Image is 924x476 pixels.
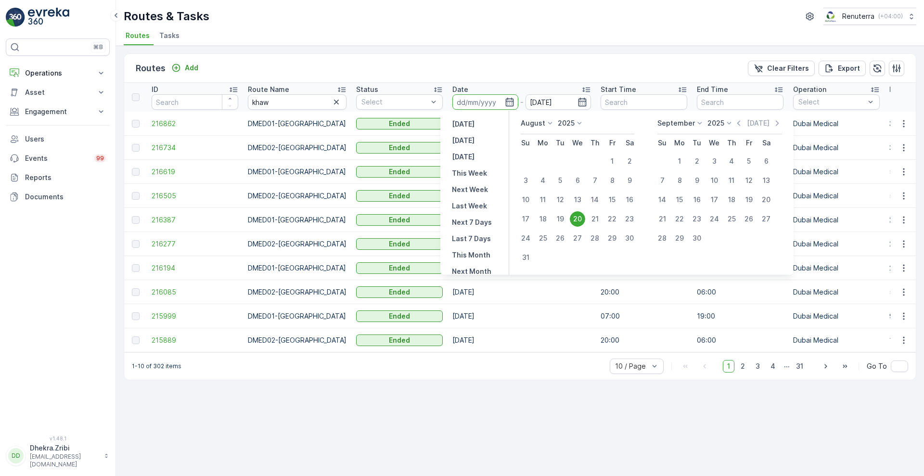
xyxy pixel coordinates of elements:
td: Dubai Medical [788,208,885,232]
a: 216194 [152,263,238,273]
td: 07:00 [596,304,692,328]
div: 27 [570,231,585,246]
div: 4 [535,173,551,188]
div: 2 [689,154,705,169]
p: 1-10 of 302 items [132,362,181,370]
th: Tuesday [688,134,706,152]
div: 29 [604,231,620,246]
td: Dubai Medical [788,112,885,136]
td: [DATE] [448,280,596,304]
span: 1 [723,360,734,373]
p: Ended [389,239,410,249]
td: DMED01-[GEOGRAPHIC_DATA] [243,256,351,280]
p: Next 7 Days [452,218,492,227]
td: DMED02-[GEOGRAPHIC_DATA] [243,136,351,160]
td: DMED02-[GEOGRAPHIC_DATA] [243,280,351,304]
span: 3 [751,360,764,373]
button: This Month [448,249,494,261]
p: Documents [25,192,106,202]
th: Monday [534,134,552,152]
input: Search [601,94,687,110]
input: dd/mm/yyyy [526,94,591,110]
td: DMED01-[GEOGRAPHIC_DATA] [243,304,351,328]
div: 5 [741,154,757,169]
p: Route Name [248,85,289,94]
p: Events [25,154,89,163]
p: ( +04:00 ) [878,13,903,20]
p: September [657,118,695,128]
span: 216619 [152,167,238,177]
p: End Time [697,85,728,94]
p: Asset [25,88,90,97]
p: Status [356,85,378,94]
span: 216862 [152,119,238,129]
p: 2025 [707,118,724,128]
td: DMED02-[GEOGRAPHIC_DATA] [243,184,351,208]
td: DMED01-[GEOGRAPHIC_DATA] [243,112,351,136]
p: Ended [389,311,410,321]
td: DMED01-[GEOGRAPHIC_DATA] [243,208,351,232]
div: 13 [570,192,585,207]
p: - [520,96,524,108]
p: 99 [96,154,104,162]
div: 30 [689,231,705,246]
div: Toggle Row Selected [132,264,140,272]
th: Tuesday [552,134,569,152]
p: Dhekra.Zribi [30,443,99,453]
div: 25 [535,231,551,246]
div: 25 [724,211,739,227]
div: 10 [706,173,722,188]
p: Last 7 Days [452,234,491,244]
button: DDDhekra.Zribi[EMAIL_ADDRESS][DOMAIN_NAME] [6,443,110,468]
button: Last Week [448,200,491,212]
th: Thursday [723,134,740,152]
div: 12 [741,173,757,188]
p: Ended [389,287,410,297]
a: 215999 [152,311,238,321]
th: Friday [740,134,757,152]
span: Routes [126,31,150,40]
div: 15 [604,192,620,207]
button: Ended [356,262,443,274]
span: 216505 [152,191,238,201]
div: 9 [689,173,705,188]
td: [DATE] [448,304,596,328]
div: 27 [758,211,774,227]
p: Users [25,134,106,144]
p: ID [152,85,158,94]
div: Toggle Row Selected [132,192,140,200]
div: 6 [570,173,585,188]
div: 23 [622,211,637,227]
input: Search [248,94,346,110]
div: 1 [604,154,620,169]
p: Date [452,85,468,94]
div: 2 [622,154,637,169]
button: Yesterday [448,118,478,130]
img: logo_light-DOdMpM7g.png [28,8,69,27]
button: Last 7 Days [448,233,495,244]
p: Next Week [452,185,488,194]
td: 06:00 [692,328,788,352]
div: 30 [622,231,637,246]
p: Add [185,63,198,73]
button: This Week [448,167,491,179]
input: Search [152,94,238,110]
a: 216734 [152,143,238,153]
span: 216085 [152,287,238,297]
a: 216387 [152,215,238,225]
div: 16 [622,192,637,207]
td: Dubai Medical [788,136,885,160]
a: 216277 [152,239,238,249]
input: dd/mm/yyyy [452,94,518,110]
span: Tasks [159,31,180,40]
div: 11 [724,173,739,188]
div: 22 [672,211,687,227]
td: Dubai Medical [788,256,885,280]
p: Engagement [25,107,90,116]
span: 31 [792,360,808,373]
p: Ended [389,191,410,201]
div: Toggle Row Selected [132,312,140,320]
td: Dubai Medical [788,280,885,304]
